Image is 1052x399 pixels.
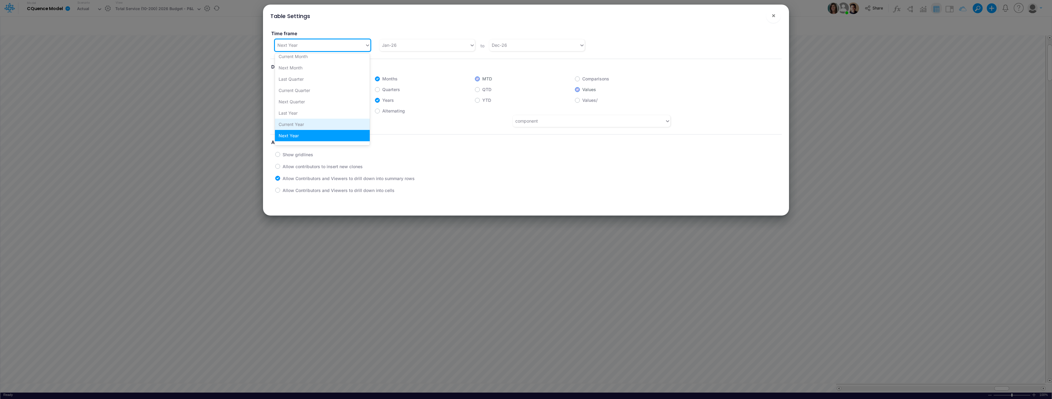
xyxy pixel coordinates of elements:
div: component [515,118,538,124]
label: MTD [482,76,492,82]
div: Current Month [275,51,370,62]
label: to [480,42,485,49]
div: Next Quarter [275,96,370,107]
div: Last Quarter [275,73,370,85]
label: Allow Contributors and Viewers to drill down into cells [283,187,394,194]
label: Allow contributors to insert new clones [283,163,363,170]
div: Next Month [275,62,370,73]
div: Dec-26 [492,42,507,48]
div: Next Year [277,42,298,48]
div: Last Year [275,107,370,119]
label: Alternating [382,108,405,114]
div: Next Year [275,130,370,141]
label: Months [382,76,398,82]
div: QTD [275,141,370,153]
button: Close [766,8,781,23]
span: × [772,12,776,19]
label: YTD [482,97,491,103]
label: Values/ [582,97,598,103]
div: Table Settings [270,12,310,20]
div: Current Quarter [275,85,370,96]
label: Show gridlines [283,151,313,158]
label: Comparisons [582,76,609,82]
label: Allow Contributors and Viewers to drill down into summary rows [283,175,415,182]
label: Years [382,97,394,103]
label: Quarters [382,86,400,93]
label: Advanced options [270,137,782,148]
label: Display columns [270,61,782,73]
label: Values [582,86,596,93]
label: QTD [482,86,491,93]
div: Current Year [275,119,370,130]
div: Jan-26 [382,42,397,48]
label: Time frame [270,28,521,39]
